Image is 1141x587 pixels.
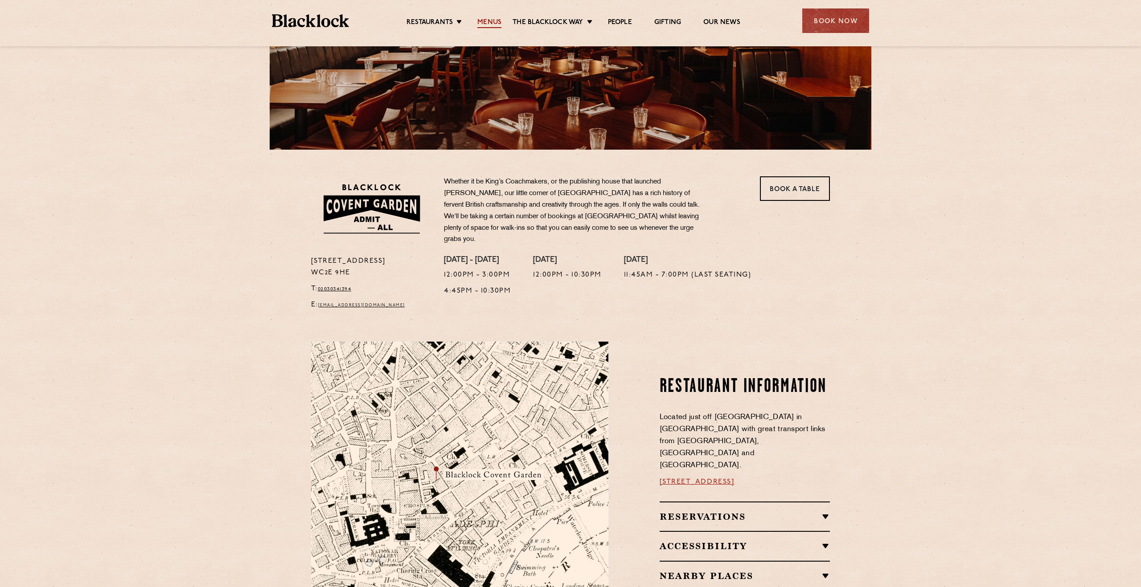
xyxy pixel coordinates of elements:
a: Menus [477,18,501,28]
div: Book Now [802,8,869,33]
p: [STREET_ADDRESS] WC2E 9HE [311,256,431,279]
p: 12:00pm - 10:30pm [533,269,602,281]
h4: [DATE] [533,256,602,265]
h4: [DATE] - [DATE] [444,256,511,265]
h2: Accessibility [660,541,830,551]
p: T: [311,283,431,295]
p: E: [311,299,431,311]
h4: [DATE] [624,256,751,265]
a: [STREET_ADDRESS] [660,478,735,485]
a: Our News [703,18,740,28]
img: BL_Textured_Logo-footer-cropped.svg [272,14,349,27]
a: People [608,18,632,28]
a: Book a Table [760,176,830,201]
h2: Restaurant information [660,376,830,398]
p: Whether it be King’s Coachmakers, or the publishing house that launched [PERSON_NAME], our little... [444,176,707,245]
p: 4:45pm - 10:30pm [444,285,511,297]
a: Restaurants [406,18,453,28]
p: 12:00pm - 3:00pm [444,269,511,281]
h2: Reservations [660,511,830,522]
a: 02030341394 [318,286,352,292]
a: [EMAIL_ADDRESS][DOMAIN_NAME] [318,303,405,307]
a: Gifting [654,18,681,28]
h2: Nearby Places [660,571,830,581]
span: Located just off [GEOGRAPHIC_DATA] in [GEOGRAPHIC_DATA] with great transport links from [GEOGRAPH... [660,414,825,469]
p: 11:45am - 7:00pm (Last Seating) [624,269,751,281]
a: The Blacklock Way [513,18,583,28]
img: BLA_1470_CoventGarden_Website_Solid.svg [311,176,431,241]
